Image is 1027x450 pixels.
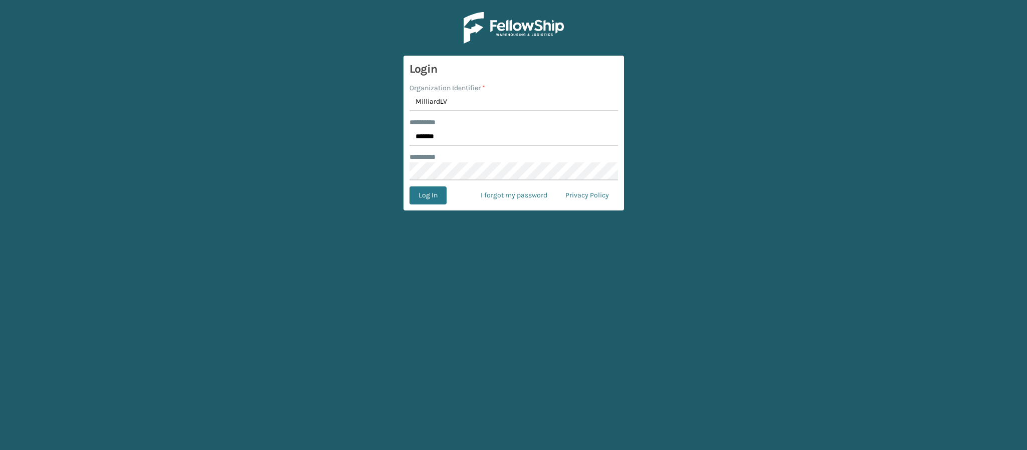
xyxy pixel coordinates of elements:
img: Logo [464,12,564,44]
button: Log In [409,186,447,204]
h3: Login [409,62,618,77]
a: Privacy Policy [556,186,618,204]
a: I forgot my password [472,186,556,204]
label: Organization Identifier [409,83,485,93]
